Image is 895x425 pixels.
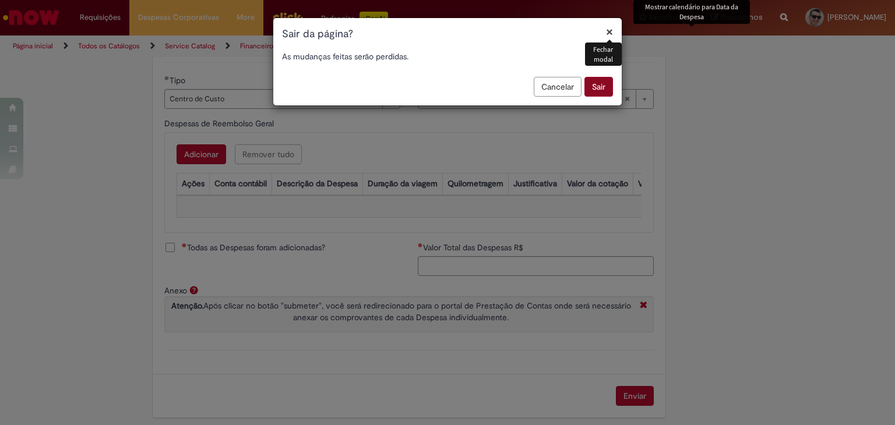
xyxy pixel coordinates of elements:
[534,77,582,97] button: Cancelar
[606,26,613,38] button: Fechar modal
[584,77,613,97] button: Sair
[282,51,613,62] p: As mudanças feitas serão perdidas.
[282,27,613,42] h1: Sair da página?
[585,42,622,66] div: Fechar modal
